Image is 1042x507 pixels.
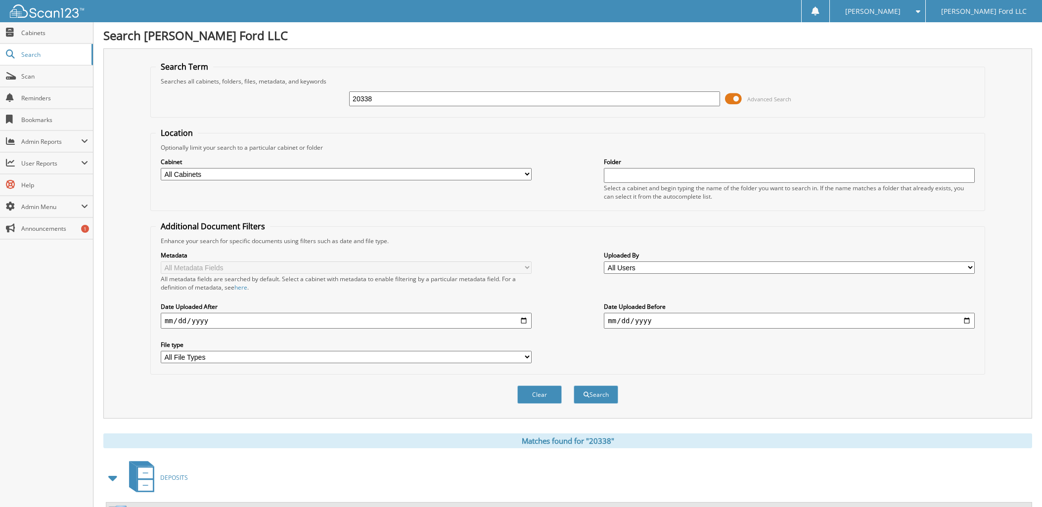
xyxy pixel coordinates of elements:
[21,50,87,59] span: Search
[161,302,532,311] label: Date Uploaded After
[103,27,1032,43] h1: Search [PERSON_NAME] Ford LLC
[21,181,88,189] span: Help
[156,61,213,72] legend: Search Term
[21,159,81,168] span: User Reports
[604,158,975,166] label: Folder
[156,237,980,245] div: Enhance your search for specific documents using filters such as date and file type.
[234,283,247,292] a: here
[21,72,88,81] span: Scan
[160,473,188,482] span: DEPOSITS
[21,29,88,37] span: Cabinets
[156,221,270,232] legend: Additional Document Filters
[21,137,81,146] span: Admin Reports
[574,385,618,404] button: Search
[10,4,84,18] img: scan123-logo-white.svg
[604,302,975,311] label: Date Uploaded Before
[845,8,901,14] span: [PERSON_NAME]
[156,77,980,85] div: Searches all cabinets, folders, files, metadata, and keywords
[161,340,532,349] label: File type
[161,251,532,259] label: Metadata
[21,94,88,102] span: Reminders
[21,116,88,124] span: Bookmarks
[604,313,975,329] input: end
[156,127,198,138] legend: Location
[21,224,88,233] span: Announcements
[604,184,975,201] div: Select a cabinet and begin typing the name of the folder you want to search in. If the name match...
[161,158,532,166] label: Cabinet
[103,433,1032,448] div: Matches found for "20338"
[81,225,89,233] div: 1
[156,143,980,152] div: Optionally limit your search to a particular cabinet or folder
[941,8,1027,14] span: [PERSON_NAME] Ford LLC
[123,458,188,497] a: DEPOSITS
[517,385,562,404] button: Clear
[604,251,975,259] label: Uploaded By
[21,203,81,211] span: Admin Menu
[161,313,532,329] input: start
[161,275,532,292] div: All metadata fields are searched by default. Select a cabinet with metadata to enable filtering b...
[747,95,791,103] span: Advanced Search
